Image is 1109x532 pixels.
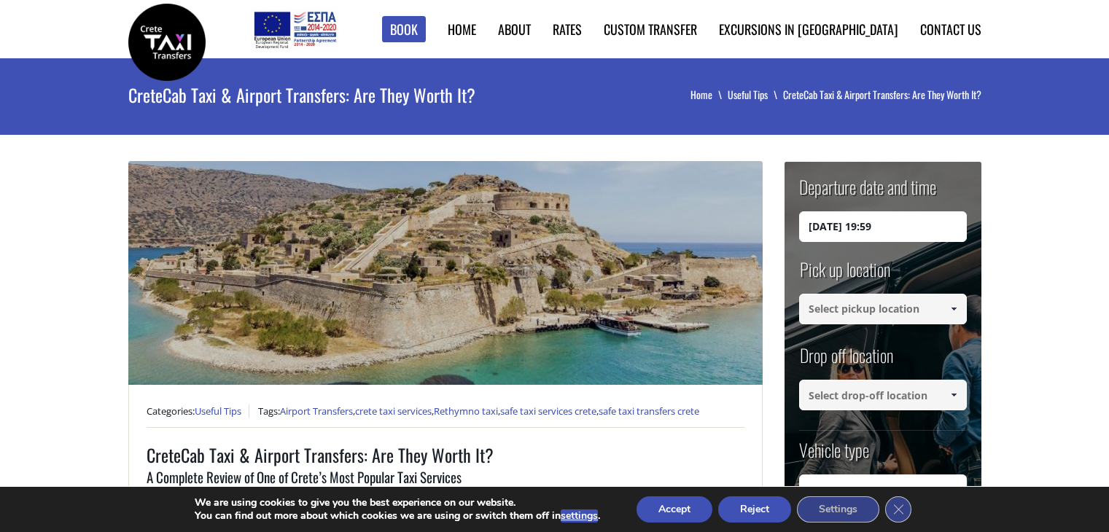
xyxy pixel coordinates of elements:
button: Accept [637,496,712,523]
label: Drop off location [799,343,893,380]
h1: CreteCab Taxi & Airport Transfers: Are They Worth It? [147,442,744,467]
a: Show All Items [941,380,965,410]
img: Crete Taxi Transfers | CreteCab Taxi & Airport Transfers: Are They Worth It? [128,4,206,81]
a: Airport Transfers [280,404,353,418]
a: Excursions in [GEOGRAPHIC_DATA] [719,20,898,39]
h3: A Complete Review of One of Crete’s Most Popular Taxi Services [147,467,744,498]
a: safe taxi services crete [500,404,596,418]
a: Book [382,16,426,43]
a: Show All Items [941,294,965,324]
button: Reject [718,496,791,523]
label: Vehicle type [799,437,869,474]
input: Select drop-off location [799,380,967,410]
a: Rates [553,20,582,39]
label: Pick up location [799,257,890,294]
button: Settings [797,496,879,523]
a: safe taxi transfers crete [599,404,699,418]
a: Rethymno taxi [434,404,498,418]
span: Select vehicle type [800,475,966,506]
a: Useful Tips [195,404,241,418]
a: Home [690,87,728,102]
img: e-bannersEUERDF180X90.jpg [252,7,338,51]
button: Close GDPR Cookie Banner [885,496,911,523]
a: Useful Tips [728,87,783,102]
a: Custom Transfer [604,20,697,39]
li: CreteCab Taxi & Airport Transfers: Are They Worth It? [783,87,981,102]
a: crete taxi services [355,404,432,418]
a: Contact us [920,20,981,39]
img: CreteCab Taxi & Airport Transfers: Are They Worth It? [128,161,763,385]
a: About [498,20,531,39]
span: Tags: , , , , [258,404,699,418]
button: settings [561,509,598,523]
p: We are using cookies to give you the best experience on our website. [195,496,600,509]
p: You can find out more about which cookies we are using or switch them off in . [195,509,600,523]
a: Crete Taxi Transfers | CreteCab Taxi & Airport Transfers: Are They Worth It? [128,33,206,48]
label: Departure date and time [799,174,936,211]
span: Categories: [147,404,249,418]
input: Select pickup location [799,294,967,324]
h1: CreteCab Taxi & Airport Transfers: Are They Worth It? [128,58,592,131]
a: Home [448,20,476,39]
